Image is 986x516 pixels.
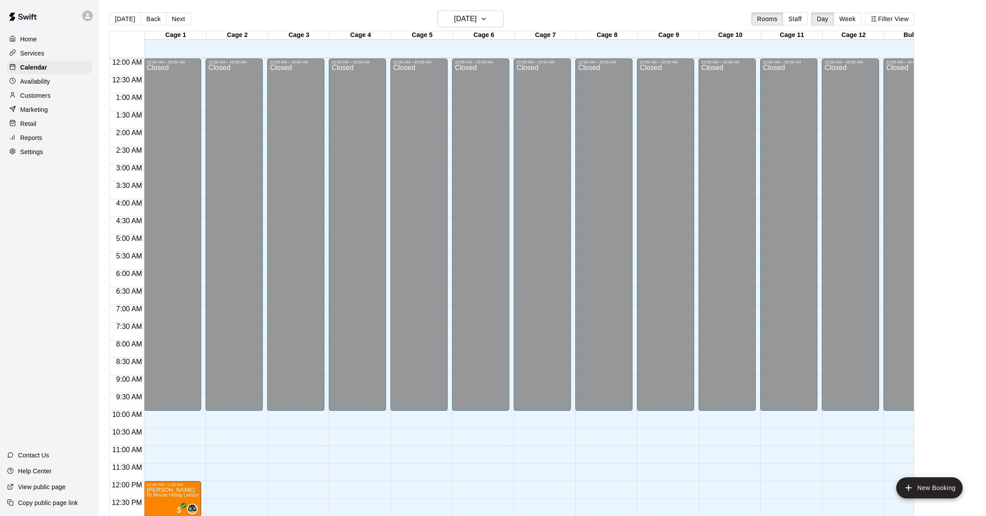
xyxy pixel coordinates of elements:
span: 8:30 AM [114,358,144,365]
div: Closed [763,64,815,414]
a: Settings [7,145,92,158]
p: Home [20,35,37,44]
button: Next [166,12,191,26]
div: Closed [578,64,630,414]
p: Help Center [18,467,52,475]
div: Closed [455,64,507,414]
span: 12:30 PM [110,499,144,506]
div: Retail [7,117,92,130]
a: Availability [7,75,92,88]
span: 5:30 AM [114,252,144,260]
span: 8:00 AM [114,340,144,348]
div: Calendar [7,61,92,74]
span: 10:00 AM [110,411,144,418]
div: Closed [147,64,199,414]
button: [DATE] [438,11,504,27]
div: Closed [701,64,753,414]
span: 12:30 AM [110,76,144,84]
div: Closed [516,64,568,414]
div: 12:00 AM – 10:00 AM [886,60,938,64]
div: 12:00 AM – 10:00 AM [208,60,260,64]
span: 4:00 AM [114,199,144,207]
span: 3:30 AM [114,182,144,189]
div: 12:00 AM – 10:00 AM: Closed [822,59,879,411]
p: Reports [20,133,42,142]
img: Kendall Bentley [188,505,197,513]
div: 12:00 AM – 10:00 AM: Closed [144,59,201,411]
div: 12:00 AM – 10:00 AM [516,60,568,64]
div: Bullpen [884,31,946,40]
div: 12:00 AM – 10:00 AM [763,60,815,64]
a: Reports [7,131,92,144]
span: 6:30 AM [114,287,144,295]
span: 9:00 AM [114,376,144,383]
div: 12:00 AM – 10:00 AM [578,60,630,64]
span: 1:00 AM [114,94,144,101]
button: Day [811,12,834,26]
span: 12:00 AM [110,59,144,66]
div: 12:00 AM – 10:00 AM: Closed [452,59,509,411]
span: 7:30 AM [114,323,144,330]
a: Customers [7,89,92,102]
div: Home [7,33,92,46]
span: 3:00 AM [114,164,144,172]
p: Marketing [20,105,48,114]
p: Services [20,49,44,58]
button: add [896,477,963,498]
span: 5:00 AM [114,235,144,242]
div: 12:00 AM – 10:00 AM: Closed [329,59,386,411]
div: Cage 2 [206,31,268,40]
span: 2:30 AM [114,147,144,154]
div: 12:00 AM – 10:00 AM [331,60,383,64]
span: 60 Minute Hitting Lesson [147,493,199,498]
div: Closed [824,64,876,414]
span: 7:00 AM [114,305,144,313]
div: Closed [270,64,322,414]
p: Copy public page link [18,498,78,507]
div: Cage 5 [391,31,453,40]
div: Cage 12 [823,31,884,40]
div: Closed [886,64,938,414]
span: 11:00 AM [110,446,144,453]
div: 12:00 AM – 10:00 AM: Closed [760,59,817,411]
div: 12:00 AM – 10:00 AM [824,60,876,64]
div: Cage 4 [330,31,391,40]
span: 9:30 AM [114,393,144,401]
a: Services [7,47,92,60]
div: Closed [208,64,260,414]
div: 12:00 AM – 10:00 AM [701,60,753,64]
span: 1:30 AM [114,111,144,119]
div: 12:00 AM – 10:00 AM [270,60,322,64]
h6: [DATE] [454,13,477,25]
div: 12:00 AM – 10:00 AM [455,60,507,64]
p: Calendar [20,63,47,72]
a: Marketing [7,103,92,116]
button: Staff [783,12,808,26]
div: Kendall Bentley [187,504,198,514]
span: 12:00 PM [110,481,144,489]
div: Closed [393,64,445,414]
p: Settings [20,147,43,156]
div: 12:00 AM – 10:00 AM: Closed [267,59,324,411]
div: Closed [331,64,383,414]
div: 12:00 PM – 1:00 PM [147,483,199,487]
div: 12:00 AM – 10:00 AM [640,60,692,64]
div: Closed [640,64,692,414]
p: Contact Us [18,451,49,460]
button: Rooms [751,12,783,26]
div: Cage 1 [145,31,206,40]
div: 12:00 AM – 10:00 AM [147,60,199,64]
div: 12:00 AM – 10:00 AM [393,60,445,64]
div: 12:00 AM – 10:00 AM: Closed [514,59,571,411]
p: Retail [20,119,37,128]
div: 12:00 AM – 10:00 AM: Closed [575,59,633,411]
span: All customers have paid [175,505,184,514]
button: [DATE] [109,12,141,26]
div: 12:00 AM – 10:00 AM: Closed [637,59,694,411]
span: 11:30 AM [110,464,144,471]
p: Customers [20,91,51,100]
